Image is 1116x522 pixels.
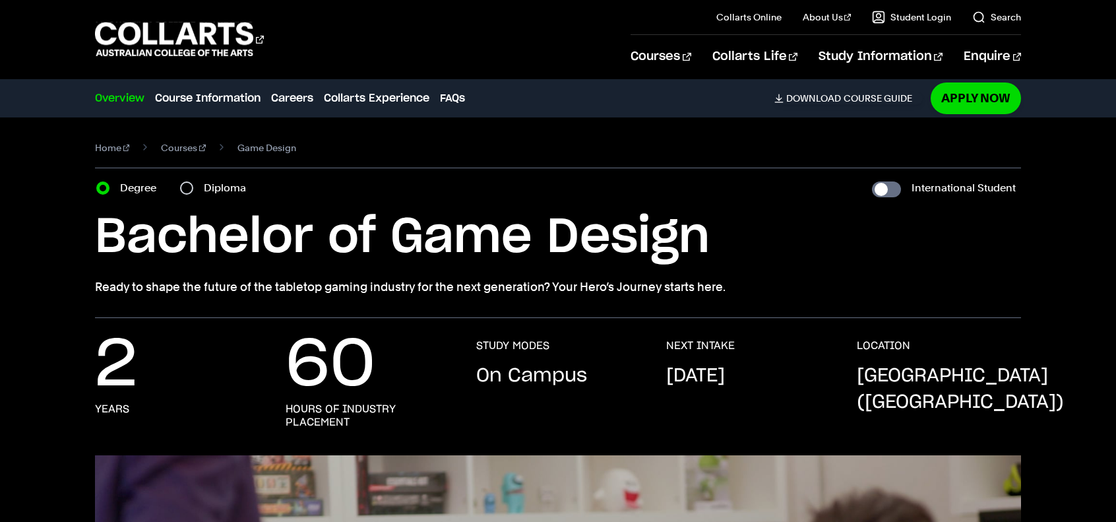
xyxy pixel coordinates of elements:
[204,179,254,197] label: Diploma
[666,339,735,352] h3: NEXT INTAKE
[964,35,1021,79] a: Enquire
[95,339,137,392] p: 2
[95,278,1021,296] p: Ready to shape the future of the tabletop gaming industry for the next generation? Your Hero’s Jo...
[476,339,549,352] h3: STUDY MODES
[972,11,1021,24] a: Search
[95,20,264,58] div: Go to homepage
[95,403,129,416] h3: years
[716,11,782,24] a: Collarts Online
[666,363,725,389] p: [DATE]
[912,179,1016,197] label: International Student
[286,403,450,429] h3: hours of industry placement
[872,11,951,24] a: Student Login
[237,139,296,157] span: Game Design
[95,139,130,157] a: Home
[440,90,465,106] a: FAQs
[819,35,943,79] a: Study Information
[271,90,313,106] a: Careers
[774,92,923,104] a: DownloadCourse Guide
[155,90,261,106] a: Course Information
[931,82,1021,114] a: Apply Now
[95,90,144,106] a: Overview
[95,208,1021,267] h1: Bachelor of Game Design
[857,339,910,352] h3: LOCATION
[286,339,375,392] p: 60
[120,179,164,197] label: Degree
[712,35,797,79] a: Collarts Life
[786,92,841,104] span: Download
[324,90,429,106] a: Collarts Experience
[857,363,1064,416] p: [GEOGRAPHIC_DATA] ([GEOGRAPHIC_DATA])
[476,363,587,389] p: On Campus
[803,11,852,24] a: About Us
[631,35,691,79] a: Courses
[161,139,206,157] a: Courses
